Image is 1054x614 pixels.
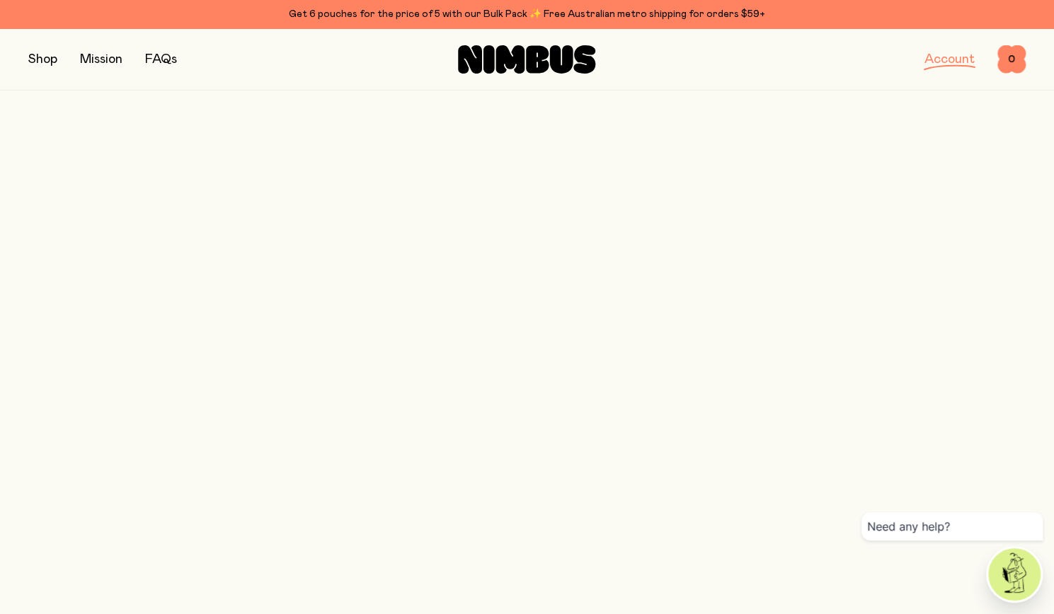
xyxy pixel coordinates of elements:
a: Account [924,53,975,66]
a: Mission [80,53,122,66]
div: Get 6 pouches for the price of 5 with our Bulk Pack ✨ Free Australian metro shipping for orders $59+ [28,6,1026,23]
a: FAQs [145,53,177,66]
img: agent [988,548,1041,601]
div: Need any help? [861,512,1043,540]
button: 0 [997,45,1026,74]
